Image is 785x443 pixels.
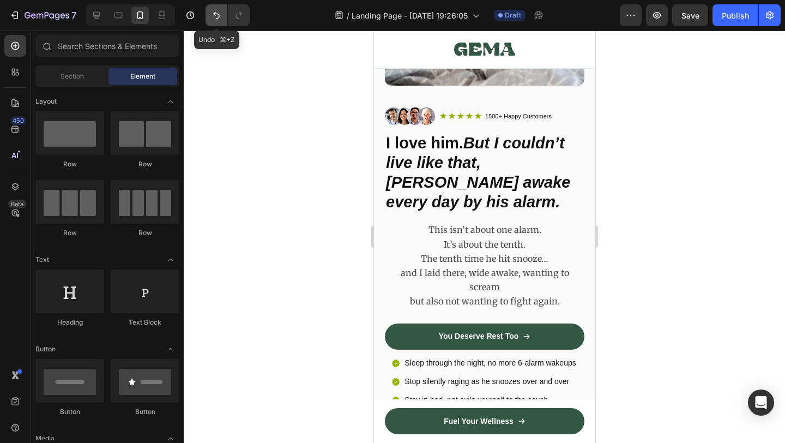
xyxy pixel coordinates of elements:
div: Open Intercom Messenger [748,390,774,416]
span: Text [35,255,49,265]
iframe: Design area [374,31,595,443]
button: 7 [4,4,81,26]
span: Draft [505,10,521,20]
span: Toggle open [162,340,179,358]
button: Publish [712,4,758,26]
div: Row [111,228,179,238]
div: Row [35,228,104,238]
span: / [347,10,349,21]
div: Button [111,407,179,417]
span: Toggle open [162,93,179,110]
div: Undo/Redo [206,4,250,26]
span: Element [130,71,155,81]
span: Button [35,344,56,354]
span: Layout [35,97,57,106]
span: Landing Page - [DATE] 19:26:05 [352,10,468,21]
div: 450 [10,116,26,125]
span: Save [681,11,699,20]
input: Search Sections & Elements [35,35,179,57]
div: Row [111,159,179,169]
div: Button [35,407,104,417]
p: 7 [71,9,76,22]
span: Section [61,71,84,81]
div: Beta [8,200,26,208]
button: Save [672,4,708,26]
span: Toggle open [162,251,179,268]
div: Row [35,159,104,169]
div: Text Block [111,318,179,327]
div: Publish [722,10,749,21]
div: Heading [35,318,104,327]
